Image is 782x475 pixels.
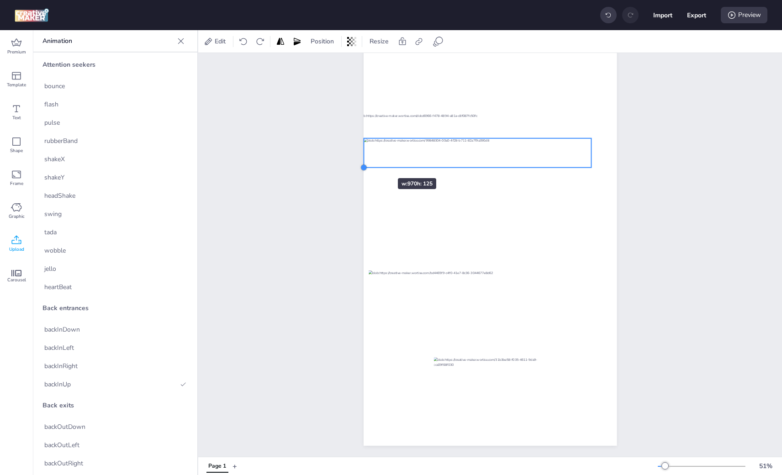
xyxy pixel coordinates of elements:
[44,191,75,201] span: headShake
[44,361,78,371] span: backInRight
[10,180,23,187] span: Frame
[44,118,60,127] span: pulse
[232,458,237,474] button: +
[44,81,65,91] span: bounce
[653,5,672,25] button: Import
[44,246,66,255] span: wobble
[44,459,83,468] span: backOutRight
[213,37,227,46] span: Edit
[7,48,26,56] span: Premium
[44,422,85,432] span: backOutDown
[44,227,57,237] span: tada
[7,276,26,284] span: Carousel
[44,380,71,389] span: backInUp
[44,100,58,109] span: flash
[33,393,197,417] div: Back exits
[208,462,226,470] div: Page 1
[309,37,336,46] span: Position
[42,30,174,52] p: Animation
[202,458,232,474] div: Tabs
[33,53,197,77] div: Attention seekers
[44,209,62,219] span: swing
[7,81,26,89] span: Template
[12,114,21,121] span: Text
[687,5,706,25] button: Export
[398,178,436,189] div: w: 970 h: 125
[44,325,80,334] span: backInDown
[755,461,777,471] div: 51 %
[33,296,197,320] div: Back entrances
[44,173,64,182] span: shakeY
[9,213,25,220] span: Graphic
[44,154,65,164] span: shakeX
[15,8,49,22] img: logo Creative Maker
[9,246,24,253] span: Upload
[368,37,391,46] span: Resize
[44,282,72,292] span: heartBeat
[10,147,23,154] span: Shape
[721,7,767,23] div: Preview
[44,136,78,146] span: rubberBand
[44,264,56,274] span: jello
[44,343,74,353] span: backInLeft
[44,440,79,450] span: backOutLeft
